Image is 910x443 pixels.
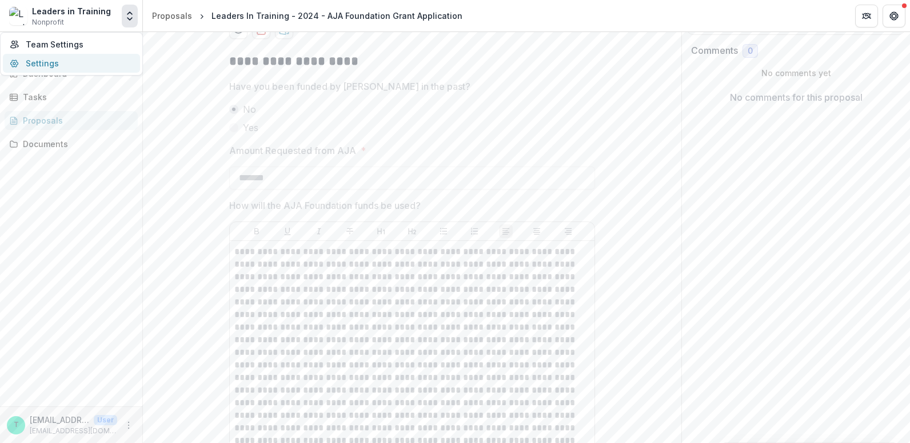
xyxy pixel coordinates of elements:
[691,45,738,56] h2: Comments
[312,224,326,238] button: Italicize
[147,7,467,24] nav: breadcrumb
[561,224,575,238] button: Align Right
[30,426,117,436] p: [EMAIL_ADDRESS][DOMAIN_NAME]
[32,17,64,27] span: Nonprofit
[855,5,878,27] button: Partners
[23,91,129,103] div: Tasks
[229,199,421,212] p: How will the AJA Foundation funds be used?
[23,138,129,150] div: Documents
[211,10,462,22] div: Leaders In Training - 2024 - AJA Foundation Grant Application
[32,5,111,17] div: Leaders in Training
[468,224,481,238] button: Ordered List
[437,224,450,238] button: Bullet List
[748,46,753,56] span: 0
[23,114,129,126] div: Proposals
[243,102,256,116] span: No
[5,135,138,153] a: Documents
[730,90,863,104] p: No comments for this proposal
[229,80,470,93] p: Have you been funded by [PERSON_NAME] in the past?
[9,7,27,25] img: Leaders in Training
[5,88,138,106] a: Tasks
[530,224,544,238] button: Align Center
[94,415,117,425] p: User
[229,144,356,157] p: Amount Requested from AJA
[5,111,138,130] a: Proposals
[30,414,89,426] p: [EMAIL_ADDRESS][DOMAIN_NAME]
[122,5,138,27] button: Open entity switcher
[122,418,135,432] button: More
[147,7,197,24] a: Proposals
[374,224,388,238] button: Heading 1
[281,224,294,238] button: Underline
[152,10,192,22] div: Proposals
[343,224,357,238] button: Strike
[14,421,19,429] div: training@grantmesuccess.com
[250,224,264,238] button: Bold
[691,67,901,79] p: No comments yet
[243,121,258,135] span: Yes
[883,5,905,27] button: Get Help
[499,224,513,238] button: Align Left
[405,224,419,238] button: Heading 2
